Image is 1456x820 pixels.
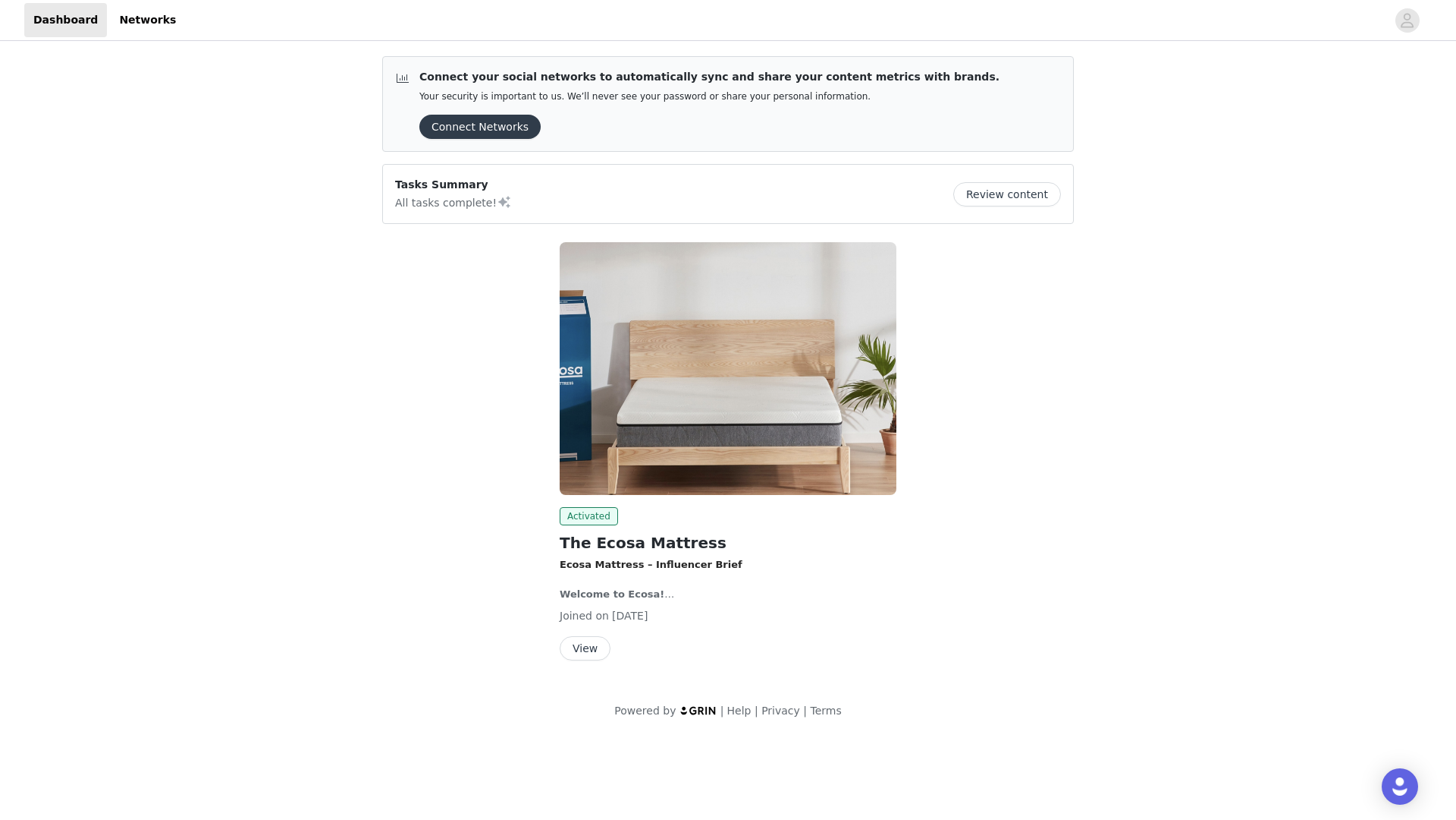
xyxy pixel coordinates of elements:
[720,705,724,717] span: |
[1400,8,1414,33] div: avatar
[727,705,752,717] a: Help
[614,705,676,717] span: Powered by
[560,588,664,600] strong: Welcome to Ecosa!
[560,559,742,570] strong: Ecosa Mattress – Influencer Brief
[560,610,609,622] span: Joined on
[560,507,618,525] span: Activated
[560,636,610,661] button: View
[110,3,185,37] a: Networks
[803,705,807,717] span: |
[395,193,512,211] p: All tasks complete!
[419,115,541,139] button: Connect Networks
[419,91,999,102] p: Your security is important to us. We’ll never see your password or share your personal information.
[953,182,1061,207] button: Review content
[560,587,896,602] p: We’re so excited to partner with you.
[560,643,610,654] a: View
[1382,768,1418,805] div: Open Intercom Messenger
[419,69,999,85] p: Connect your social networks to automatically sync and share your content metrics with brands.
[24,3,107,37] a: Dashboard
[755,705,758,717] span: |
[679,705,717,715] img: logo
[560,242,896,495] img: Ecosa
[810,705,841,717] a: Terms
[395,177,512,193] p: Tasks Summary
[560,531,896,554] h2: The Ecosa Mattress
[761,705,800,717] a: Privacy
[612,610,648,622] span: [DATE]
